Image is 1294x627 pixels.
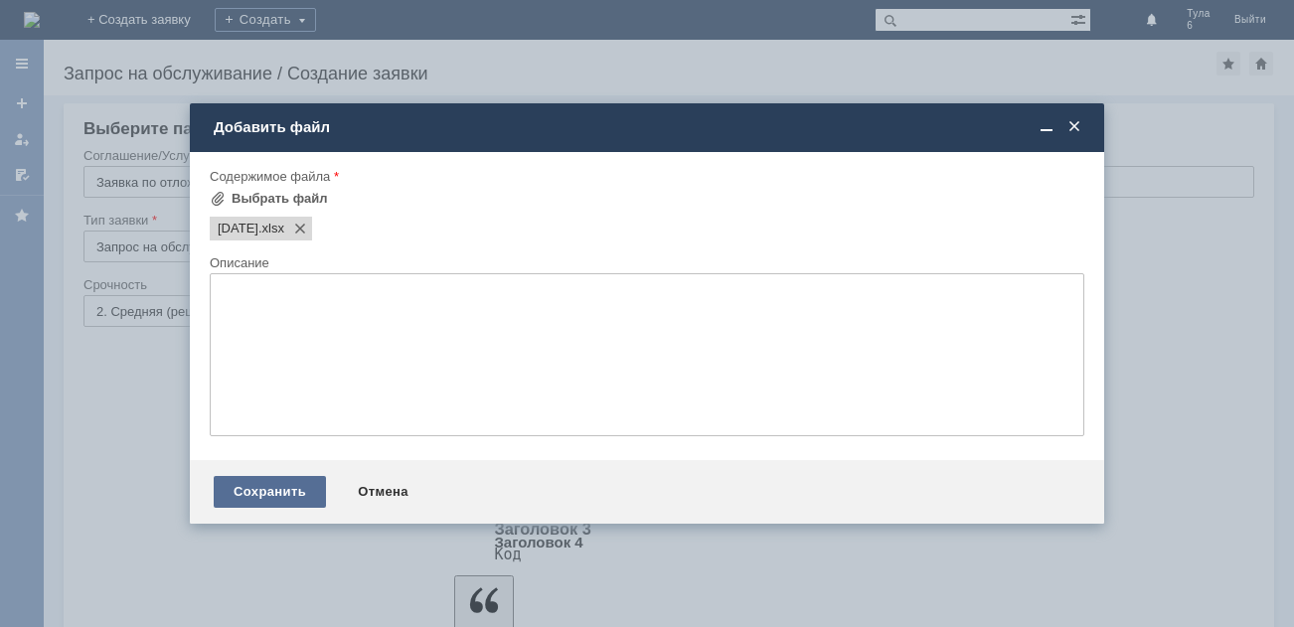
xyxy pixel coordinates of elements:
[218,221,258,236] span: 27.09.2025.xlsx
[210,170,1080,183] div: Содержимое файла
[8,8,290,40] div: Добрый вечер просьба удалить отл чеки во вложении
[1037,118,1056,136] span: Свернуть (Ctrl + M)
[214,118,1084,136] div: Добавить файл
[1064,118,1084,136] span: Закрыть
[232,191,328,207] div: Выбрать файл
[210,256,1080,269] div: Описание
[258,221,284,236] span: 27.09.2025.xlsx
